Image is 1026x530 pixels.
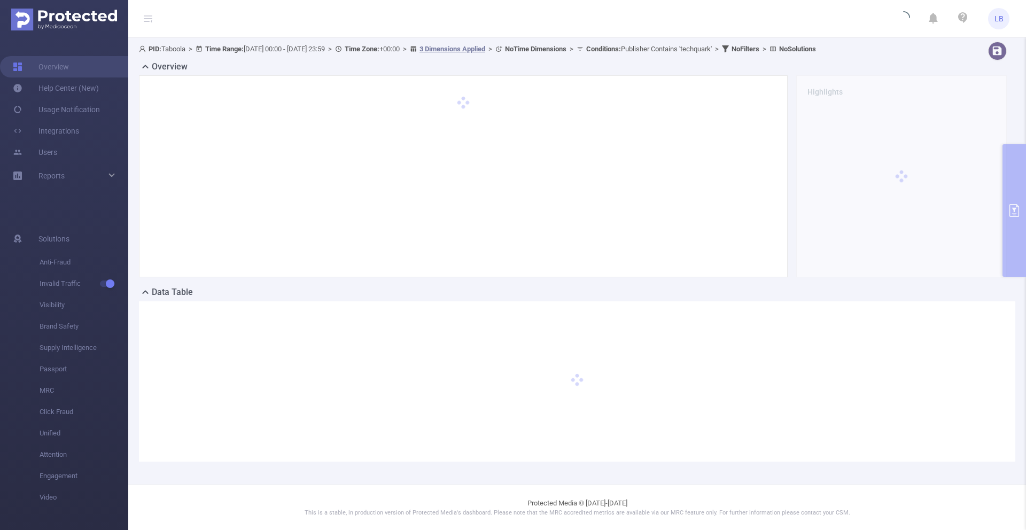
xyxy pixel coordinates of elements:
[586,45,621,53] b: Conditions :
[13,56,69,77] a: Overview
[149,45,161,53] b: PID:
[712,45,722,53] span: >
[152,60,188,73] h2: Overview
[38,165,65,186] a: Reports
[505,45,566,53] b: No Time Dimensions
[40,252,128,273] span: Anti-Fraud
[325,45,335,53] span: >
[732,45,759,53] b: No Filters
[419,45,485,53] u: 3 Dimensions Applied
[994,8,1004,29] span: LB
[40,423,128,444] span: Unified
[139,45,816,53] span: Taboola [DATE] 00:00 - [DATE] 23:59 +00:00
[897,11,910,26] i: icon: loading
[40,444,128,465] span: Attention
[40,273,128,294] span: Invalid Traffic
[779,45,816,53] b: No Solutions
[185,45,196,53] span: >
[40,294,128,316] span: Visibility
[40,337,128,358] span: Supply Intelligence
[759,45,770,53] span: >
[40,401,128,423] span: Click Fraud
[155,509,999,518] p: This is a stable, in production version of Protected Media's dashboard. Please note that the MRC ...
[128,485,1026,530] footer: Protected Media © [DATE]-[DATE]
[13,77,99,99] a: Help Center (New)
[139,45,149,52] i: icon: user
[38,172,65,180] span: Reports
[40,380,128,401] span: MRC
[345,45,379,53] b: Time Zone:
[152,286,193,299] h2: Data Table
[38,228,69,250] span: Solutions
[40,358,128,380] span: Passport
[13,120,79,142] a: Integrations
[40,487,128,508] span: Video
[40,465,128,487] span: Engagement
[11,9,117,30] img: Protected Media
[13,99,100,120] a: Usage Notification
[566,45,577,53] span: >
[205,45,244,53] b: Time Range:
[586,45,712,53] span: Publisher Contains 'techquark'
[13,142,57,163] a: Users
[40,316,128,337] span: Brand Safety
[400,45,410,53] span: >
[485,45,495,53] span: >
